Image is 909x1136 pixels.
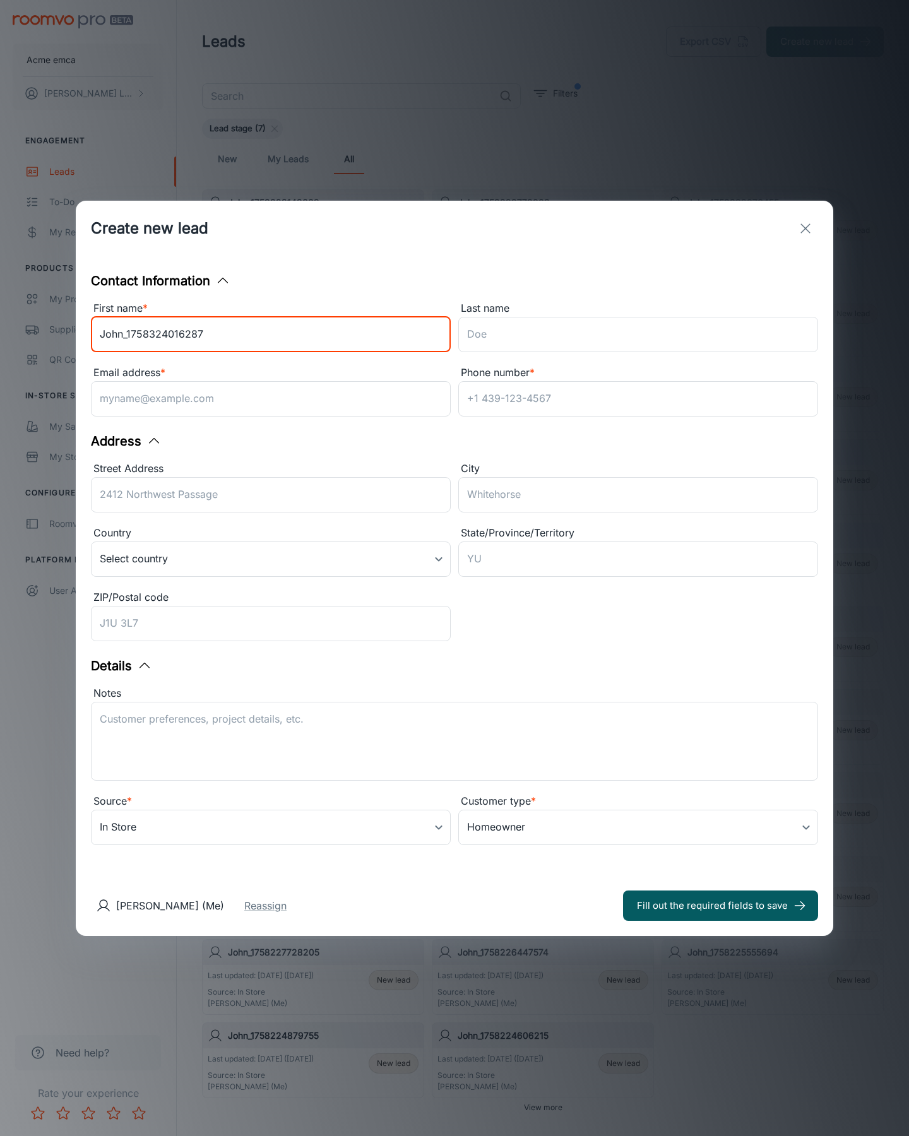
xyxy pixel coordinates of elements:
[458,300,818,317] div: Last name
[91,656,152,675] button: Details
[623,890,818,921] button: Fill out the required fields to save
[91,541,451,577] div: Select country
[458,461,818,477] div: City
[458,381,818,417] input: +1 439-123-4567
[91,317,451,352] input: John
[91,793,451,810] div: Source
[91,271,230,290] button: Contact Information
[793,216,818,241] button: exit
[91,685,818,702] div: Notes
[91,365,451,381] div: Email address
[91,589,451,606] div: ZIP/Postal code
[91,606,451,641] input: J1U 3L7
[244,898,287,913] button: Reassign
[91,381,451,417] input: myname@example.com
[91,525,451,541] div: Country
[91,432,162,451] button: Address
[116,898,224,913] p: [PERSON_NAME] (Me)
[458,317,818,352] input: Doe
[91,477,451,512] input: 2412 Northwest Passage
[458,365,818,381] div: Phone number
[458,477,818,512] input: Whitehorse
[458,810,818,845] div: Homeowner
[91,810,451,845] div: In Store
[91,461,451,477] div: Street Address
[91,300,451,317] div: First name
[458,541,818,577] input: YU
[458,525,818,541] div: State/Province/Territory
[458,793,818,810] div: Customer type
[91,217,208,240] h1: Create new lead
